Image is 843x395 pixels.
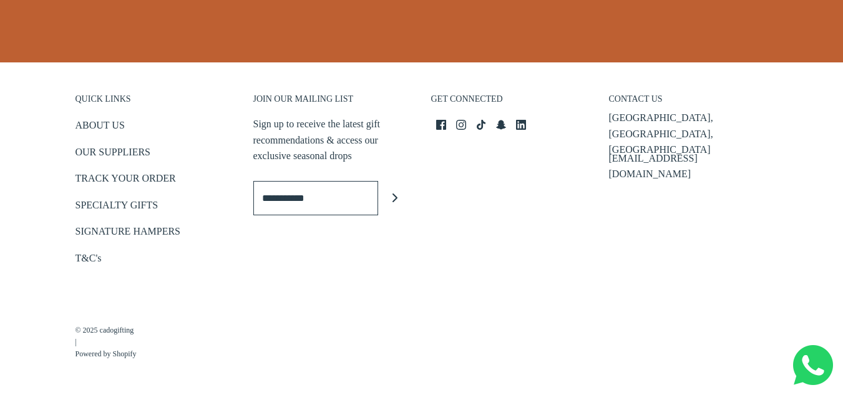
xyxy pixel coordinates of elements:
span: Last name [173,1,214,11]
button: Join [378,181,412,215]
span: Company name [173,52,235,62]
a: OUR SUPPLIERS [76,144,150,165]
a: T&C's [76,250,102,271]
p: Sign up to receive the latest gift recommendations & access our exclusive seasonal drops [253,116,412,164]
h3: GET CONNECTED [431,94,590,111]
a: SPECIALTY GIFTS [76,197,158,218]
p: [EMAIL_ADDRESS][DOMAIN_NAME] [609,150,768,182]
p: | [76,312,137,361]
img: Whatsapp [793,345,833,385]
input: Enter email [253,181,378,215]
a: ABOUT US [76,117,125,138]
a: SIGNATURE HAMPERS [76,223,180,244]
h3: JOIN OUR MAILING LIST [253,94,412,111]
h3: CONTACT US [609,94,768,111]
h3: QUICK LINKS [76,94,235,111]
span: Number of gifts [173,104,233,114]
a: TRACK YOUR ORDER [76,170,176,191]
a: Powered by Shopify [76,348,137,360]
a: © 2025 cadogifting [76,324,137,336]
p: [GEOGRAPHIC_DATA], [GEOGRAPHIC_DATA], [GEOGRAPHIC_DATA] [609,110,768,158]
